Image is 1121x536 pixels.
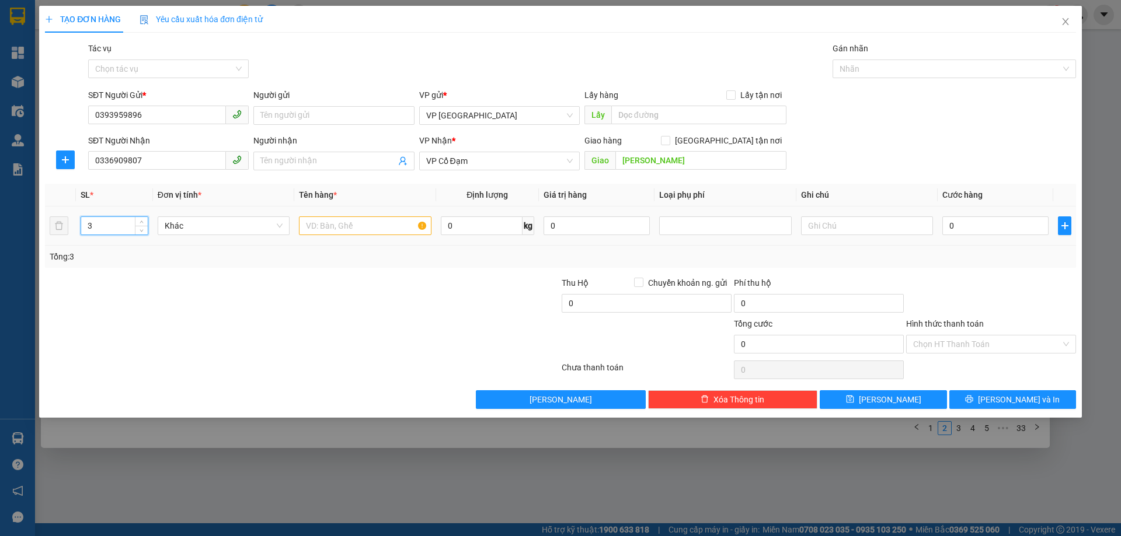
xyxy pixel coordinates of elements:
[299,216,431,235] input: VD: Bàn, Ghế
[655,184,796,206] th: Loại phụ phí
[560,361,733,381] div: Chưa thanh toán
[419,136,452,145] span: VP Nhận
[611,106,786,124] input: Dọc đường
[140,15,149,24] img: icon
[140,15,263,24] span: Yêu cầu xuất hóa đơn điện tử
[1049,6,1082,38] button: Close
[523,216,534,235] span: kg
[253,89,414,101] div: Người gửi
[734,276,904,294] div: Phí thu hộ
[584,106,611,124] span: Lấy
[426,107,573,124] span: VP Hà Đông
[135,226,148,234] span: Decrease Value
[949,390,1076,409] button: printer[PERSON_NAME] và In
[670,134,786,147] span: [GEOGRAPHIC_DATA] tận nơi
[1061,17,1070,26] span: close
[57,155,74,164] span: plus
[801,216,933,235] input: Ghi Chú
[109,43,488,58] li: Hotline: 1900252555
[299,190,337,199] span: Tên hàng
[138,227,145,234] span: down
[615,151,786,170] input: Dọc đường
[50,216,68,235] button: delete
[88,44,112,53] label: Tác vụ
[1058,216,1071,235] button: plus
[138,219,145,226] span: up
[584,136,622,145] span: Giao hàng
[15,15,73,73] img: logo.jpg
[544,190,587,199] span: Giá trị hàng
[158,190,201,199] span: Đơn vị tính
[643,276,732,289] span: Chuyển khoản ng. gửi
[736,89,786,101] span: Lấy tận nơi
[978,393,1060,406] span: [PERSON_NAME] và In
[846,395,854,404] span: save
[584,151,615,170] span: Giao
[584,90,618,100] span: Lấy hàng
[544,216,650,235] input: 0
[942,190,983,199] span: Cước hàng
[713,393,764,406] span: Xóa Thông tin
[81,190,90,199] span: SL
[1059,221,1070,230] span: plus
[562,278,589,288] span: Thu Hộ
[50,250,433,263] div: Tổng: 3
[253,134,414,147] div: Người nhận
[466,190,508,199] span: Định lượng
[165,217,283,234] span: Khác
[965,395,973,404] span: printer
[476,390,646,409] button: [PERSON_NAME]
[701,395,709,404] span: delete
[820,390,946,409] button: save[PERSON_NAME]
[56,150,75,169] button: plus
[109,29,488,43] li: Cổ Đạm, xã [GEOGRAPHIC_DATA], [GEOGRAPHIC_DATA]
[15,85,174,124] b: GỬI : VP [GEOGRAPHIC_DATA]
[530,393,592,406] span: [PERSON_NAME]
[426,152,573,170] span: VP Cổ Đạm
[906,319,984,328] label: Hình thức thanh toán
[833,44,868,53] label: Gán nhãn
[232,155,242,164] span: phone
[796,184,938,206] th: Ghi chú
[88,134,249,147] div: SĐT Người Nhận
[734,319,772,328] span: Tổng cước
[45,15,121,24] span: TẠO ĐƠN HÀNG
[419,89,580,101] div: VP gửi
[45,15,53,23] span: plus
[859,393,921,406] span: [PERSON_NAME]
[135,217,148,226] span: Increase Value
[232,110,242,119] span: phone
[398,156,408,166] span: user-add
[88,89,249,101] div: SĐT Người Gửi
[648,390,818,409] button: deleteXóa Thông tin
